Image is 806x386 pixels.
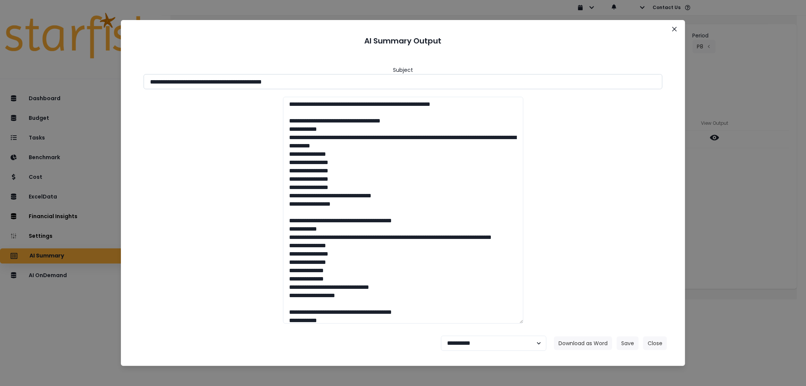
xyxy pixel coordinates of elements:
[554,336,612,350] button: Download as Word
[130,29,676,53] header: AI Summary Output
[668,23,681,35] button: Close
[617,336,639,350] button: Save
[643,336,667,350] button: Close
[393,66,413,74] header: Subject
